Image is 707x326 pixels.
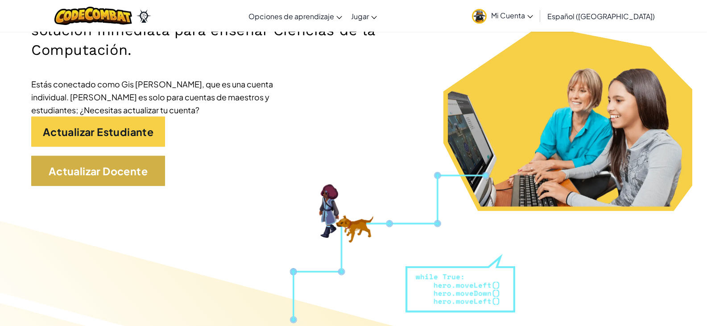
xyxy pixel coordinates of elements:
[31,156,165,186] a: Actualizar Docente
[136,9,151,23] img: Ozaria
[467,2,537,30] a: Mi Cuenta
[43,125,153,138] font: Actualizar Estudiante
[49,165,148,177] font: Actualizar Docente
[472,9,487,24] img: avatar
[347,4,381,28] a: Jugar
[54,7,132,25] img: Logotipo de CodeCombat
[351,12,369,21] font: Jugar
[31,79,273,115] font: Estás conectado como Gis [PERSON_NAME], que es una cuenta individual. [PERSON_NAME] es solo para ...
[248,12,334,21] font: Opciones de aprendizaje
[31,2,425,58] font: Una aventura de programación para estudiantes y una solución inmediata para enseñar Ciencias de l...
[244,4,347,28] a: Opciones de aprendizaje
[543,4,659,28] a: Español ([GEOGRAPHIC_DATA])
[491,11,525,20] font: Mi Cuenta
[547,12,655,21] font: Español ([GEOGRAPHIC_DATA])
[31,116,165,147] a: Actualizar Estudiante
